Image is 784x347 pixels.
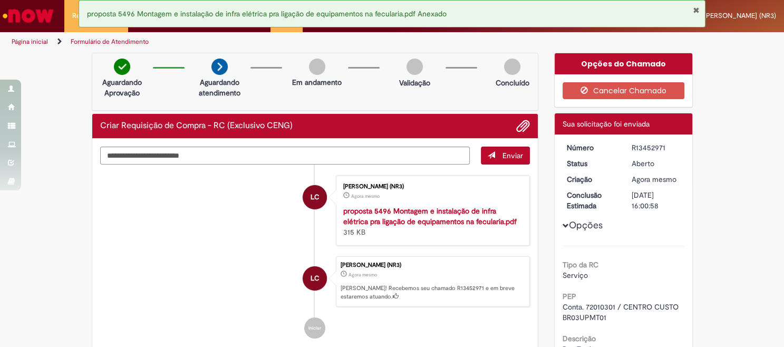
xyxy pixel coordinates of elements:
span: Agora mesmo [351,193,380,199]
time: 27/08/2025 15:00:54 [632,175,676,184]
button: Fechar Notificação [693,6,700,14]
span: Agora mesmo [349,272,377,278]
div: 27/08/2025 15:00:54 [632,174,681,185]
b: Tipo da RC [563,260,598,269]
img: img-circle-grey.png [504,59,520,75]
span: Sua solicitação foi enviada [563,119,650,129]
a: Página inicial [12,37,48,46]
span: Serviço [563,271,588,280]
span: proposta 5496 Montagem e instalação de infra elétrica pra ligação de equipamentos na fecularia.pd... [87,9,447,18]
span: LC [311,266,320,291]
span: Agora mesmo [632,175,676,184]
span: Conta. 72010301 / CENTRO CUSTO BR03UPMT01 [563,302,681,322]
time: 27/08/2025 15:00:51 [351,193,380,199]
p: [PERSON_NAME]! Recebemos seu chamado R13452971 e em breve estaremos atuando. [341,284,524,301]
button: Enviar [481,147,530,165]
div: [PERSON_NAME] (NR3) [341,262,524,268]
p: Aguardando atendimento [194,77,245,98]
dt: Status [559,158,624,169]
div: Aberto [632,158,681,169]
div: Leonardo Felipe Sales de Carvalho (NR3) [303,266,327,291]
div: Leonardo Felipe Sales de Carvalho (NR3) [303,185,327,209]
img: arrow-next.png [211,59,228,75]
div: [DATE] 16:00:58 [632,190,681,211]
img: img-circle-grey.png [406,59,423,75]
time: 27/08/2025 15:00:54 [349,272,377,278]
img: img-circle-grey.png [309,59,325,75]
h2: Criar Requisição de Compra - RC (Exclusivo CENG) Histórico de tíquete [100,121,293,131]
a: proposta 5496 Montagem e instalação de infra elétrica pra ligação de equipamentos na fecularia.pdf [343,206,517,226]
textarea: Digite sua mensagem aqui... [100,147,470,165]
p: Aguardando Aprovação [96,77,148,98]
b: Descrição [563,334,596,343]
span: [PERSON_NAME] (NR3) [704,11,776,20]
a: Formulário de Atendimento [71,37,149,46]
span: LC [311,185,320,210]
p: Validação [399,78,430,88]
dt: Conclusão Estimada [559,190,624,211]
ul: Trilhas de página [8,32,515,52]
div: 315 KB [343,206,519,237]
b: PEP [563,292,576,301]
span: Enviar [502,151,523,160]
img: ServiceNow [1,5,55,26]
span: Requisições [72,11,109,21]
img: check-circle-green.png [114,59,130,75]
div: [PERSON_NAME] (NR3) [343,184,519,190]
div: R13452971 [632,142,681,153]
li: Leonardo Felipe Sales de Carvalho (NR3) [100,256,530,307]
dt: Criação [559,174,624,185]
p: Concluído [495,78,529,88]
button: Adicionar anexos [516,119,530,133]
dt: Número [559,142,624,153]
p: Em andamento [292,77,342,88]
button: Cancelar Chamado [563,82,684,99]
div: Opções do Chamado [555,53,692,74]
